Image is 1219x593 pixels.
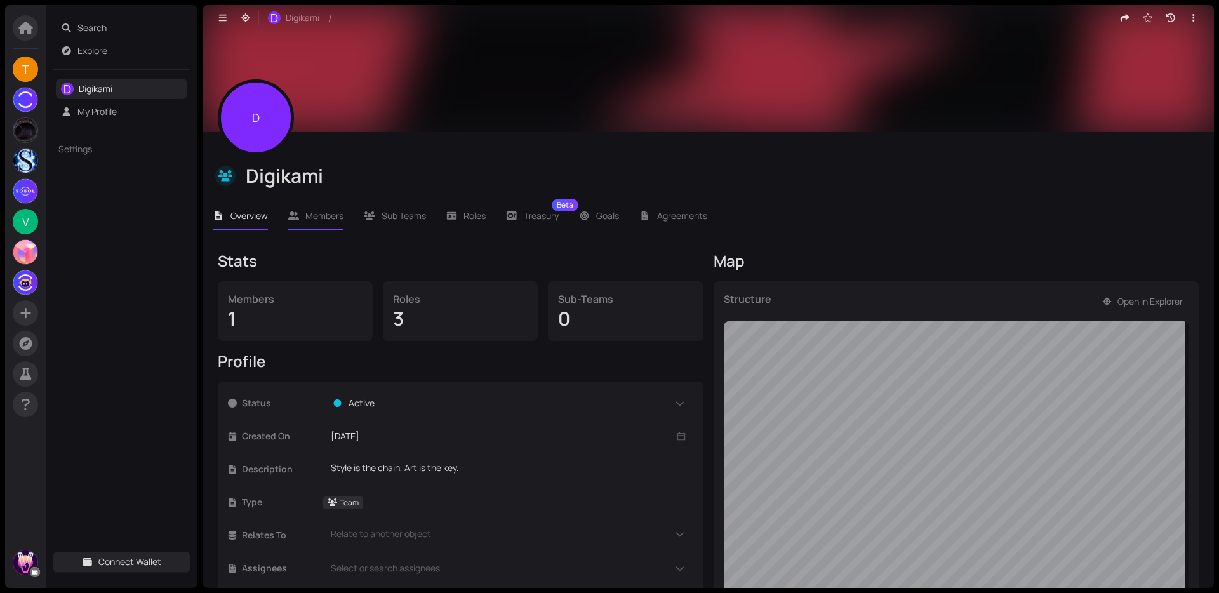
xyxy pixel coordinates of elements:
[242,396,323,410] span: Status
[552,199,578,211] sup: Beta
[53,552,190,572] button: Connect Wallet
[558,307,693,331] div: 0
[262,8,326,28] button: DDigikami
[596,210,619,222] span: Goals
[382,210,426,222] span: Sub Teams
[13,118,37,142] img: DqDBPFGanK.jpeg
[22,209,29,234] span: V
[246,164,1196,188] div: Digikami
[13,240,37,264] img: F74otHnKuz.jpeg
[79,83,112,95] a: Digikami
[270,11,278,24] span: D
[228,307,363,331] div: 1
[228,291,363,307] div: Members
[524,211,559,220] span: Treasury
[242,462,323,476] span: Description
[1117,295,1183,309] span: Open in Explorer
[13,270,37,295] img: 1d3d5e142b2c057a2bb61662301e7eb7.webp
[252,79,260,156] span: D
[13,149,37,173] img: c3llwUlr6D.jpeg
[13,179,37,203] img: T8Xj_ByQ5B.jpeg
[714,251,1199,271] div: Map
[657,210,707,222] span: Agreements
[58,142,163,156] span: Settings
[286,11,319,25] span: Digikami
[331,429,674,443] input: 2025-07-19
[13,550,37,575] img: Jo8aJ5B5ax.jpeg
[242,495,323,509] span: Type
[393,307,528,331] div: 3
[340,497,359,508] span: Team
[326,561,440,575] span: Select or search assignees
[305,210,343,222] span: Members
[393,291,528,307] div: Roles
[98,555,161,569] span: Connect Wallet
[724,291,771,321] div: Structure
[77,44,107,57] a: Explore
[218,251,703,271] div: Stats
[331,461,686,475] p: Style is the chain, Art is the key.
[77,18,183,38] span: Search
[230,210,268,222] span: Overview
[558,291,693,307] div: Sub-Teams
[242,528,323,542] span: Relates To
[53,135,190,164] div: Settings
[77,105,117,117] a: My Profile
[1096,291,1189,312] button: Open in Explorer
[218,351,703,371] div: Profile
[13,88,37,112] img: S5xeEuA_KA.jpeg
[242,561,323,575] span: Assignees
[242,429,323,443] span: Created On
[463,210,486,222] span: Roles
[22,57,29,82] span: T
[326,527,431,541] span: Relate to another object
[349,396,375,410] span: Active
